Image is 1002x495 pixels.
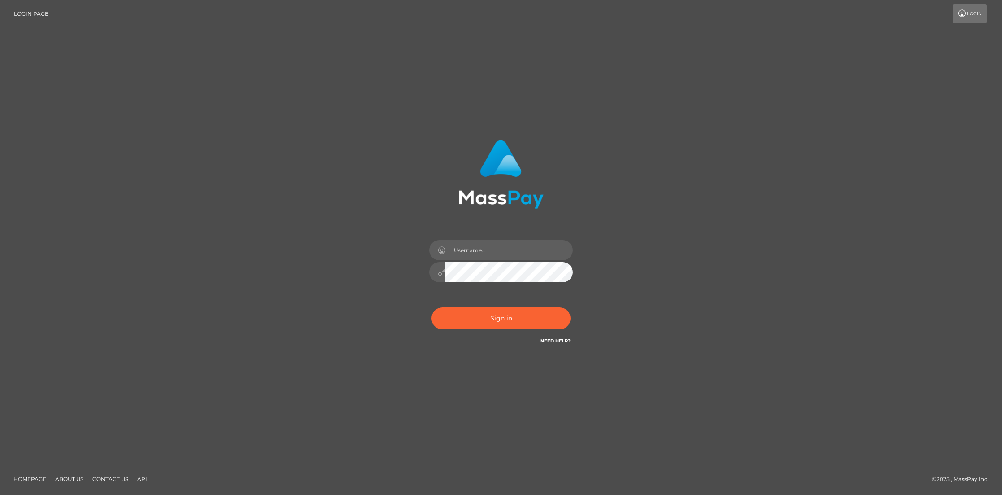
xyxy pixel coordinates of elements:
div: © 2025 , MassPay Inc. [932,474,995,484]
img: MassPay Login [458,140,544,209]
a: Login [953,4,987,23]
a: Need Help? [540,338,571,344]
button: Sign in [431,307,571,329]
a: Homepage [10,472,50,486]
a: About Us [52,472,87,486]
a: API [134,472,151,486]
a: Contact Us [89,472,132,486]
input: Username... [445,240,573,260]
a: Login Page [14,4,48,23]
